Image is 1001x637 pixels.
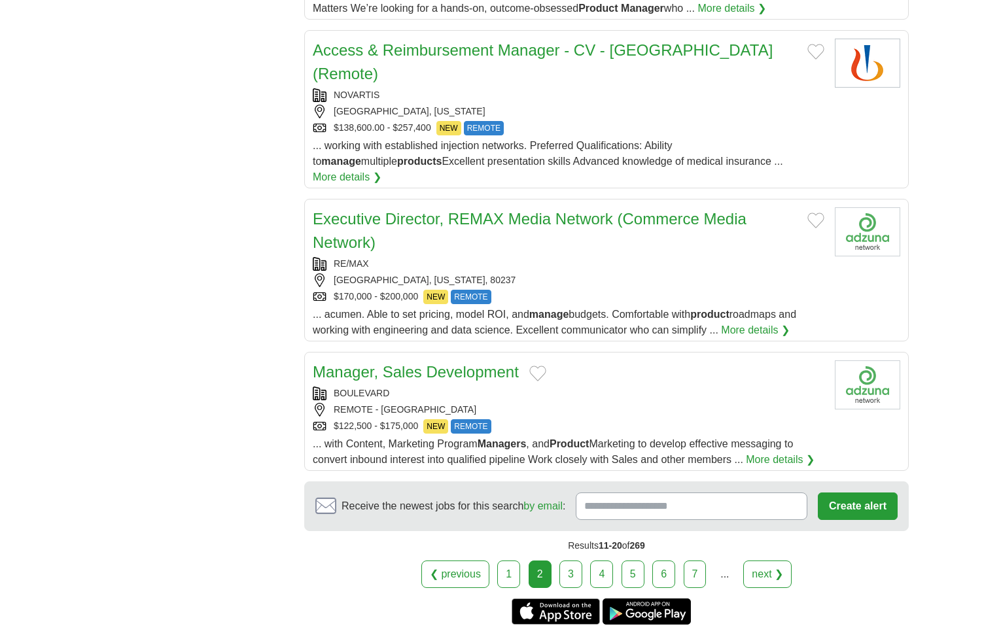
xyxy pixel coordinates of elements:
a: 5 [622,560,644,588]
img: Company logo [835,207,900,256]
a: 3 [559,560,582,588]
div: REMOTE - [GEOGRAPHIC_DATA] [313,403,824,417]
img: Company logo [835,360,900,409]
span: ... working with established injection networks. Preferred Qualifications: Ability to multiple Ex... [313,140,783,167]
span: NEW [436,121,461,135]
a: 1 [497,560,520,588]
strong: Managers [478,438,527,449]
a: Manager, Sales Development [313,363,519,381]
button: Create alert [818,492,898,520]
span: REMOTE [464,121,504,135]
div: ... [712,561,738,587]
a: NOVARTIS [334,90,379,100]
span: 269 [629,540,644,551]
strong: Product [578,3,618,14]
a: More details ❯ [697,1,766,16]
a: 6 [652,560,675,588]
a: Access & Reimbursement Manager - CV - [GEOGRAPHIC_DATA] (Remote) [313,41,773,82]
img: Novartis AG logo [835,39,900,88]
a: Get the iPhone app [512,598,600,625]
div: [GEOGRAPHIC_DATA], [US_STATE] [313,105,824,118]
strong: manage [321,156,360,167]
a: More details ❯ [313,169,381,185]
div: $138,600.00 - $257,400 [313,121,824,135]
div: BOULEVARD [313,387,824,400]
strong: Manager [621,3,664,14]
button: Add to favorite jobs [807,44,824,60]
a: 7 [684,560,707,588]
strong: products [397,156,442,167]
a: by email [523,500,563,511]
span: ... acumen. Able to set pricing, model ROI, and budgets. Comfortable with roadmaps and working wi... [313,309,796,336]
a: More details ❯ [746,452,815,468]
span: REMOTE [451,419,491,434]
div: $170,000 - $200,000 [313,290,824,304]
span: 11-20 [599,540,622,551]
a: Get the Android app [603,598,691,625]
div: RE/MAX [313,257,824,271]
span: NEW [423,290,448,304]
div: $122,500 - $175,000 [313,419,824,434]
span: REMOTE [451,290,491,304]
strong: Product [550,438,589,449]
a: Executive Director, REMAX Media Network (Commerce Media Network) [313,210,746,251]
span: NEW [423,419,448,434]
div: [GEOGRAPHIC_DATA], [US_STATE], 80237 [313,273,824,287]
strong: manage [529,309,569,320]
span: Receive the newest jobs for this search : [342,498,565,514]
a: More details ❯ [721,322,790,338]
a: 4 [590,560,613,588]
button: Add to favorite jobs [807,213,824,228]
strong: product [690,309,729,320]
div: Results of [304,531,909,560]
a: ❮ previous [421,560,489,588]
span: ... with Content, Marketing Program , and Marketing to develop effective messaging to convert inb... [313,438,793,465]
div: 2 [529,560,552,588]
a: next ❯ [743,560,792,588]
button: Add to favorite jobs [529,366,546,381]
